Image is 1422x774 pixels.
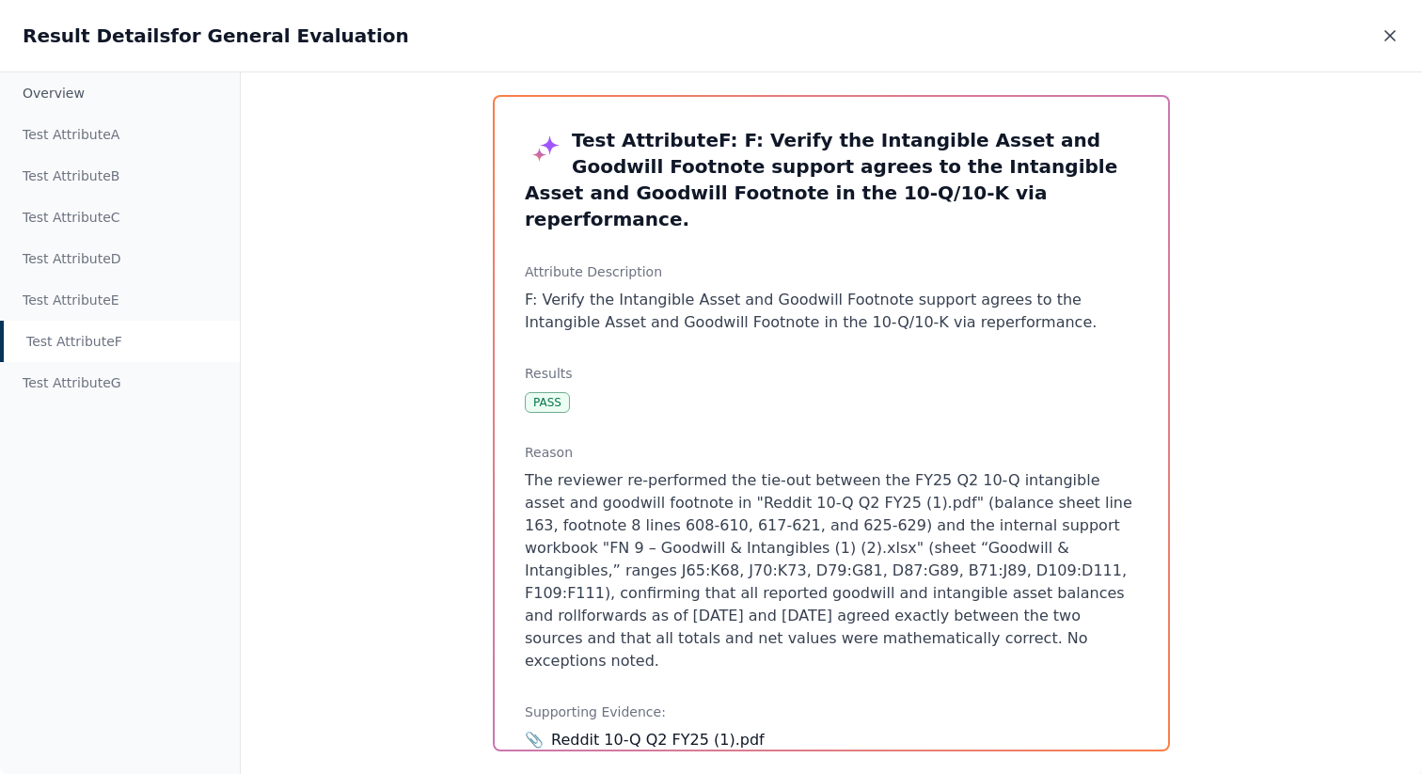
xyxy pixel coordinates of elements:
[525,289,1138,334] p: F: Verify the Intangible Asset and Goodwill Footnote support agrees to the Intangible Asset and G...
[525,364,1138,383] h3: Results
[23,23,409,49] h2: Result Details for General Evaluation
[525,703,1138,721] h3: Supporting Evidence:
[525,729,544,751] span: 📎
[551,729,1138,751] div: Reddit 10-Q Q2 FY25 (1).pdf
[525,443,1138,462] h3: Reason
[525,392,570,413] div: Pass
[525,127,1138,232] h3: Test Attribute F : F: Verify the Intangible Asset and Goodwill Footnote support agrees to the Int...
[525,262,1138,281] h3: Attribute Description
[525,469,1138,672] p: The reviewer re-performed the tie-out between the FY25 Q2 10-Q intangible asset and goodwill foot...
